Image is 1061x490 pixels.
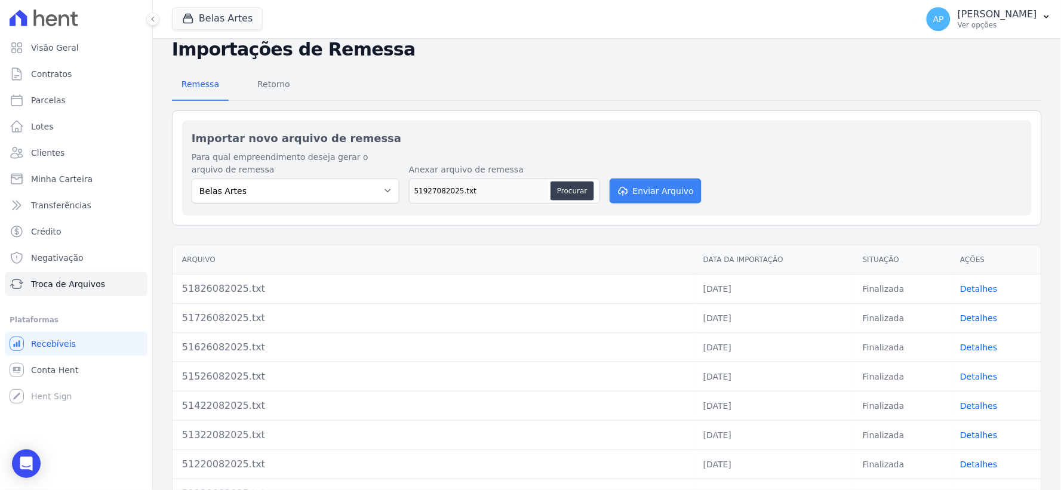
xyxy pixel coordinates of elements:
td: [DATE] [694,274,853,303]
button: AP [PERSON_NAME] Ver opções [917,2,1061,36]
span: AP [933,15,944,23]
th: Ações [951,245,1041,275]
div: Open Intercom Messenger [12,449,41,478]
td: [DATE] [694,362,853,391]
a: Conta Hent [5,358,147,382]
div: Plataformas [10,313,143,327]
span: Negativação [31,252,84,264]
a: Detalhes [961,313,998,323]
span: Conta Hent [31,364,78,376]
a: Detalhes [961,343,998,352]
a: Visão Geral [5,36,147,60]
span: Recebíveis [31,338,76,350]
span: Retorno [250,72,297,96]
div: 51526082025.txt [182,369,684,384]
button: Procurar [551,181,593,201]
div: 51826082025.txt [182,282,684,296]
a: Detalhes [961,372,998,381]
a: Detalhes [961,401,998,411]
td: Finalizada [853,362,951,391]
td: [DATE] [694,420,853,449]
th: Situação [853,245,951,275]
td: [DATE] [694,391,853,420]
a: Remessa [172,70,229,101]
a: Detalhes [961,284,998,294]
span: Visão Geral [31,42,79,54]
span: Minha Carteira [31,173,93,185]
span: Remessa [174,72,226,96]
td: Finalizada [853,332,951,362]
p: [PERSON_NAME] [958,8,1037,20]
a: Detalhes [961,430,998,440]
a: Clientes [5,141,147,165]
a: Lotes [5,115,147,138]
span: Troca de Arquivos [31,278,105,290]
div: 51726082025.txt [182,311,684,325]
h2: Importar novo arquivo de remessa [192,130,1022,146]
span: Lotes [31,121,54,132]
div: 51322082025.txt [182,428,684,442]
td: [DATE] [694,303,853,332]
span: Clientes [31,147,64,159]
td: Finalizada [853,391,951,420]
nav: Tab selector [172,70,300,101]
td: Finalizada [853,420,951,449]
td: [DATE] [694,332,853,362]
button: Belas Artes [172,7,263,30]
span: Contratos [31,68,72,80]
a: Negativação [5,246,147,270]
button: Enviar Arquivo [610,178,702,204]
td: Finalizada [853,274,951,303]
td: Finalizada [853,449,951,479]
label: Anexar arquivo de remessa [409,164,600,176]
a: Retorno [248,70,300,101]
p: Ver opções [958,20,1037,30]
td: [DATE] [694,449,853,479]
th: Arquivo [173,245,694,275]
div: 51422082025.txt [182,399,684,413]
a: Contratos [5,62,147,86]
a: Transferências [5,193,147,217]
div: 51220082025.txt [182,457,684,471]
h2: Importações de Remessa [172,39,1042,60]
span: Parcelas [31,94,66,106]
a: Minha Carteira [5,167,147,191]
div: 51626082025.txt [182,340,684,355]
td: Finalizada [853,303,951,332]
a: Crédito [5,220,147,244]
a: Recebíveis [5,332,147,356]
span: Crédito [31,226,61,238]
th: Data da Importação [694,245,853,275]
span: Transferências [31,199,91,211]
label: Para qual empreendimento deseja gerar o arquivo de remessa [192,151,399,176]
a: Parcelas [5,88,147,112]
a: Troca de Arquivos [5,272,147,296]
a: Detalhes [961,460,998,469]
